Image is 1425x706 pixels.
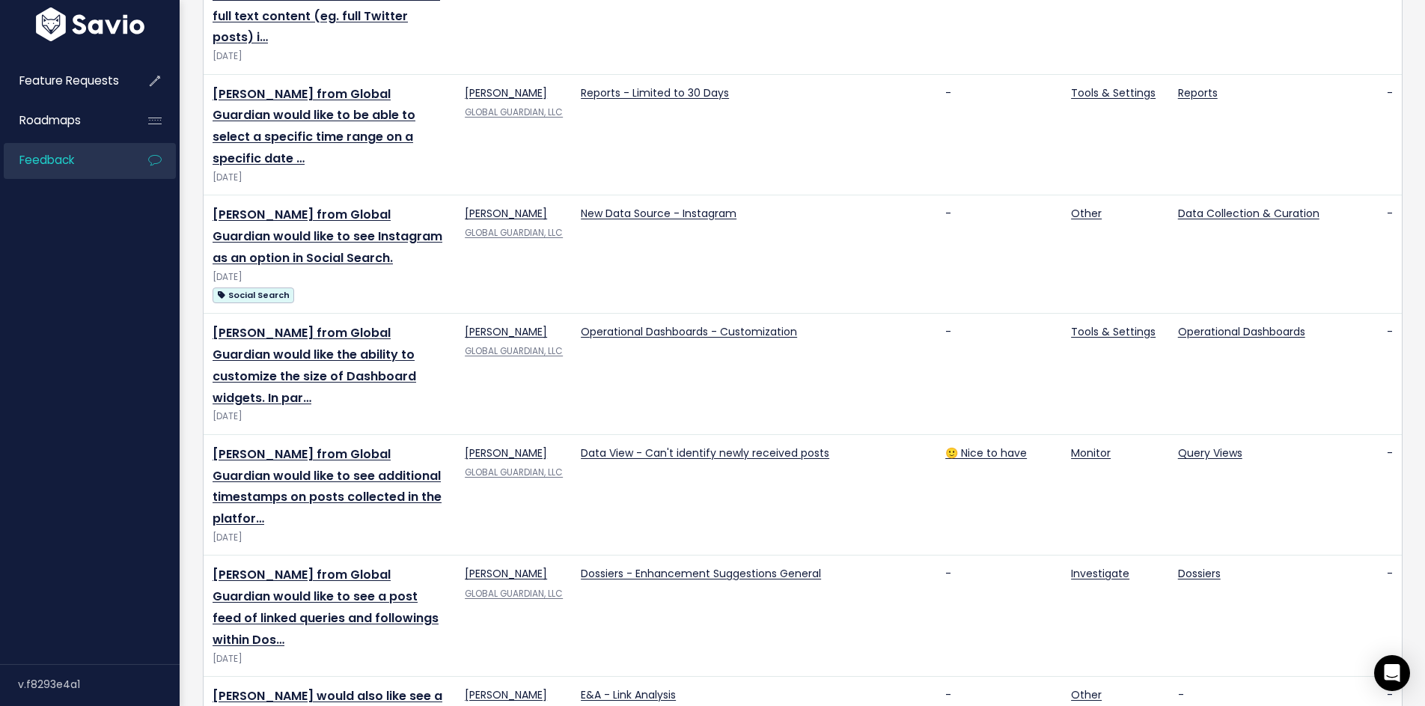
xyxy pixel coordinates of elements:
a: [PERSON_NAME] from Global Guardian would like to see Instagram as an option in Social Search. [213,206,442,267]
td: - [936,74,1062,195]
td: - [936,556,1062,677]
a: Dossiers - Enhancement Suggestions General [581,566,821,581]
a: [PERSON_NAME] from Global Guardian would like the ability to customize the size of Dashboard widg... [213,324,416,406]
td: - [1328,556,1402,677]
a: [PERSON_NAME] [465,566,547,581]
td: - [936,195,1062,314]
span: Social Search [213,287,294,303]
td: - [1328,434,1402,556]
span: Feedback [19,152,74,168]
a: [PERSON_NAME] [465,206,547,221]
a: Reports [1178,85,1218,100]
a: Monitor [1071,445,1111,460]
a: [PERSON_NAME] from Global Guardian would like to see a post feed of linked queries and followings... [213,566,439,648]
div: [DATE] [213,409,447,424]
div: [DATE] [213,530,447,546]
div: [DATE] [213,49,447,64]
a: Investigate [1071,566,1129,581]
a: Operational Dashboards - Customization [581,324,797,339]
a: New Data Source - Instagram [581,206,736,221]
td: - [1328,74,1402,195]
div: [DATE] [213,170,447,186]
a: Data View - Can't identify newly received posts [581,445,829,460]
a: Other [1071,687,1102,702]
div: Open Intercom Messenger [1374,655,1410,691]
a: Other [1071,206,1102,221]
a: Reports - Limited to 30 Days [581,85,729,100]
a: Tools & Settings [1071,324,1156,339]
div: [DATE] [213,651,447,667]
a: 🙂 Nice to have [945,445,1027,460]
a: Tools & Settings [1071,85,1156,100]
a: GLOBAL GUARDIAN, LLC [465,588,563,600]
a: Dossiers [1178,566,1221,581]
a: [PERSON_NAME] [465,324,547,339]
td: - [1328,314,1402,435]
a: Roadmaps [4,103,124,138]
span: Feature Requests [19,73,119,88]
a: [PERSON_NAME] from Global Guardian would like to see additional timestamps on posts collected in ... [213,445,442,527]
div: [DATE] [213,270,447,285]
img: logo-white.9d6f32f41409.svg [32,7,148,41]
a: Query Views [1178,445,1242,460]
a: Social Search [213,285,294,304]
a: GLOBAL GUARDIAN, LLC [465,106,563,118]
a: Operational Dashboards [1178,324,1305,339]
a: E&A - Link Analysis [581,687,676,702]
a: Data Collection & Curation [1178,206,1319,221]
a: [PERSON_NAME] [465,445,547,460]
a: [PERSON_NAME] from Global Guardian would like to be able to select a specific time range on a spe... [213,85,415,167]
a: GLOBAL GUARDIAN, LLC [465,345,563,357]
a: [PERSON_NAME] [465,687,547,702]
a: [PERSON_NAME] [465,85,547,100]
td: - [936,314,1062,435]
td: - [1328,195,1402,314]
span: Roadmaps [19,112,81,128]
a: GLOBAL GUARDIAN, LLC [465,466,563,478]
a: Feature Requests [4,64,124,98]
a: Feedback [4,143,124,177]
div: v.f8293e4a1 [18,665,180,704]
a: GLOBAL GUARDIAN, LLC [465,227,563,239]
